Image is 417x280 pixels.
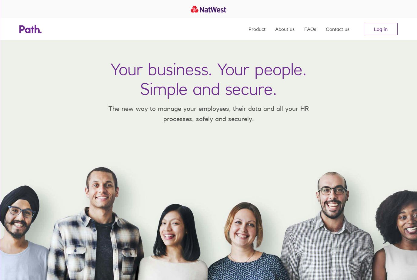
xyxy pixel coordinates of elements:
[364,23,398,35] a: Log in
[275,18,295,40] a: About us
[111,59,306,99] h1: Your business. Your people. Simple and secure.
[326,18,349,40] a: Contact us
[99,104,318,124] p: The new way to manage your employees, their data and all your HR processes, safely and securely.
[249,18,265,40] a: Product
[304,18,316,40] a: FAQs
